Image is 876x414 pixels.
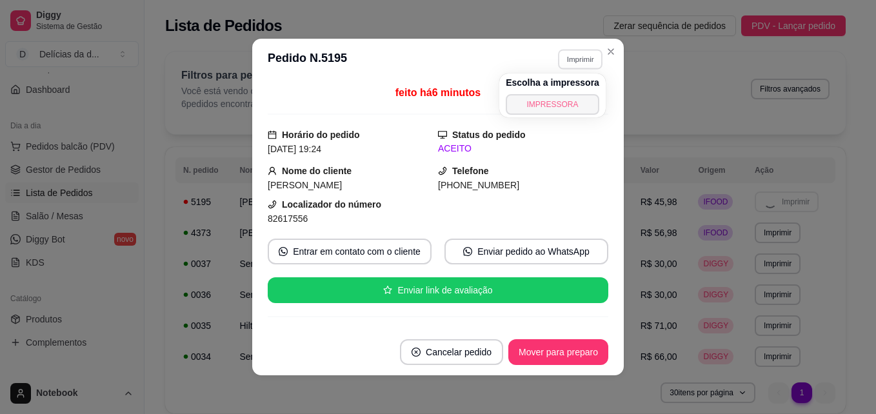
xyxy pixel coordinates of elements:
span: [DATE] 19:24 [268,144,321,154]
span: close-circle [412,348,421,357]
span: whats-app [279,247,288,256]
span: 82617556 [268,213,308,224]
span: calendar [268,130,277,139]
span: star [383,286,392,295]
span: [PERSON_NAME] [268,180,342,190]
span: desktop [438,130,447,139]
button: Mover para preparo [508,339,608,365]
strong: Status do pedido [452,130,526,140]
button: close-circleCancelar pedido [400,339,503,365]
h3: Pedido N. 5195 [268,49,347,70]
button: Close [601,41,621,62]
button: starEnviar link de avaliação [268,277,608,303]
span: [PHONE_NUMBER] [438,180,519,190]
h4: Escolha a impressora [506,76,599,89]
span: feito há 6 minutos [395,87,481,98]
strong: Nome do cliente [282,166,352,176]
span: whats-app [463,247,472,256]
span: phone [268,200,277,209]
strong: Telefone [452,166,489,176]
button: Imprimir [558,49,602,69]
strong: Localizador do número [282,199,381,210]
span: phone [438,166,447,175]
button: whats-appEntrar em contato com o cliente [268,239,432,264]
div: ACEITO [438,142,608,155]
button: IMPRESSORA [506,94,599,115]
span: user [268,166,277,175]
strong: Horário do pedido [282,130,360,140]
button: whats-appEnviar pedido ao WhatsApp [444,239,608,264]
